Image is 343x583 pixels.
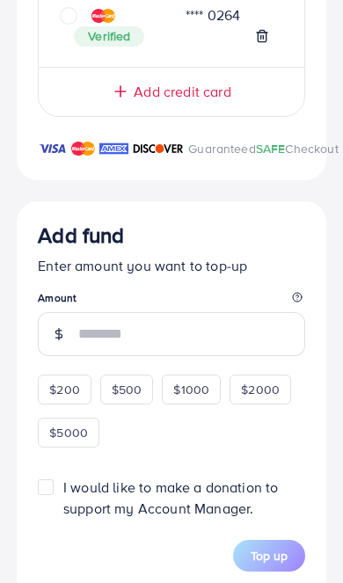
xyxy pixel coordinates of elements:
[251,547,288,565] span: Top up
[38,222,305,248] h3: Add fund
[63,477,278,517] span: I would like to make a donation to support my Account Manager.
[38,138,67,159] img: brand
[49,381,80,398] span: $200
[268,504,330,570] iframe: Chat
[133,138,184,159] img: brand
[38,255,305,276] p: Enter amount you want to top-up
[71,138,95,159] img: brand
[49,424,88,441] span: $5000
[38,290,305,312] legend: Amount
[99,138,128,159] img: brand
[256,140,286,157] span: SAFE
[188,138,339,159] p: Guaranteed Checkout
[112,381,142,398] span: $500
[241,381,280,398] span: $2000
[233,540,305,572] button: Top up
[134,82,230,102] span: Add credit card
[91,9,115,23] img: credit
[74,26,144,47] span: Verified
[60,7,77,25] svg: circle
[173,381,209,398] span: $1000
